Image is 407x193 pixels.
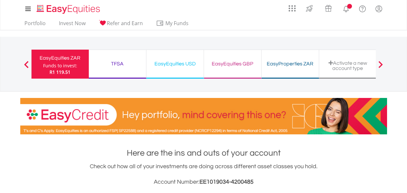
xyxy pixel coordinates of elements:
[319,2,338,14] a: Vouchers
[265,59,315,68] div: EasyProperties ZAR
[22,20,48,30] a: Portfolio
[323,60,373,71] div: Activate a new account type
[156,19,198,27] span: My Funds
[20,178,387,187] h3: Account Number:
[304,3,315,14] img: thrive-v2.svg
[289,5,296,12] img: grid-menu-icon.svg
[323,3,334,14] img: vouchers-v2.svg
[35,53,85,63] div: EasyEquities ZAR
[107,20,143,27] span: Refer and Earn
[20,98,387,134] img: EasyCredit Promotion Banner
[371,2,387,16] a: My Profile
[50,69,70,75] span: R1 119.51
[150,59,200,68] div: EasyEquities USD
[338,2,354,14] a: Notifications
[284,2,300,12] a: AppsGrid
[20,162,387,187] div: Check out how all of your investments are doing across different asset classes you hold.
[208,59,257,68] div: EasyEquities GBP
[56,20,88,30] a: Invest Now
[43,63,77,69] div: Funds to invest:
[354,2,371,14] a: FAQ's and Support
[35,4,103,14] img: EasyEquities_Logo.png
[20,147,387,159] h1: Here are the ins and outs of your account
[199,179,254,185] span: EE1019034-4200485
[93,59,142,68] div: TFSA
[34,2,103,14] a: Home page
[96,20,145,30] a: Refer and Earn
